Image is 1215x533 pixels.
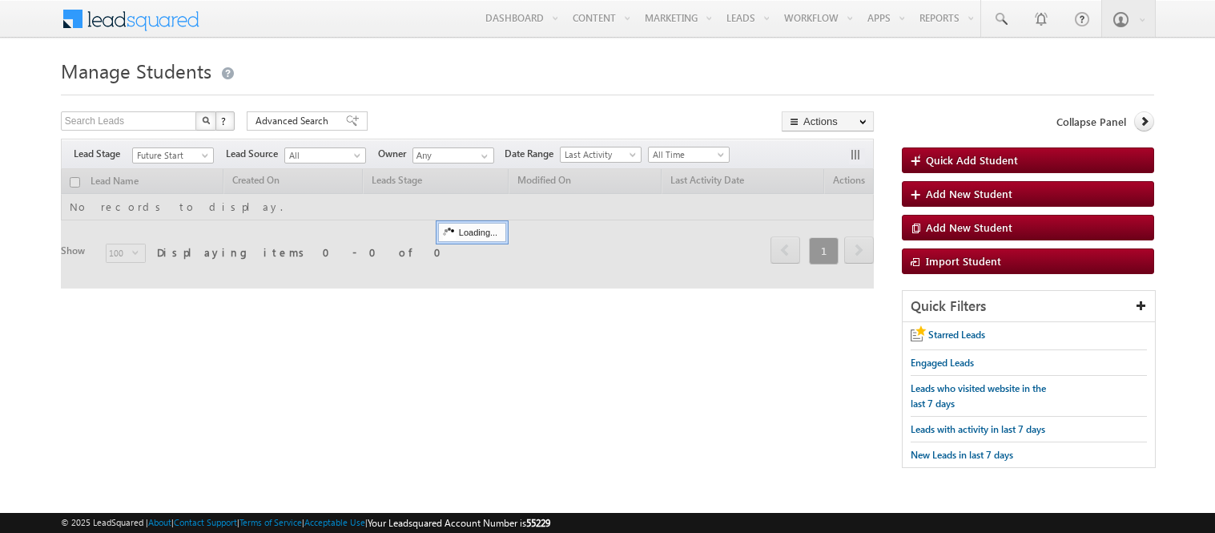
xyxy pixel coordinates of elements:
button: ? [215,111,235,131]
span: New Leads in last 7 days [911,449,1013,461]
div: Loading... [438,223,506,242]
span: Add New Student [926,220,1012,234]
span: Collapse Panel [1056,115,1126,129]
span: Last Activity [561,147,637,162]
span: Advanced Search [255,114,333,128]
a: Acceptable Use [304,517,365,527]
span: Leads who visited website in the last 7 days [911,382,1046,410]
span: Starred Leads [928,329,985,341]
a: Show All Items [473,148,493,164]
span: Manage Students [61,58,211,83]
a: All [284,147,366,164]
span: Date Range [505,147,560,161]
span: ? [221,114,228,127]
a: Terms of Service [239,517,302,527]
button: Actions [782,111,874,131]
span: Your Leadsquared Account Number is [368,517,550,529]
img: Search [202,116,210,124]
span: Import Student [926,254,1001,268]
span: Add New Student [926,187,1012,200]
span: All Time [649,147,725,162]
a: Contact Support [174,517,237,527]
a: All Time [648,147,730,163]
span: Leads with activity in last 7 days [911,423,1045,435]
span: Lead Stage [74,147,132,161]
span: 55229 [526,517,550,529]
input: Type to Search [412,147,494,164]
a: Future Start [132,147,214,164]
span: Owner [378,147,412,161]
span: © 2025 LeadSquared | | | | | [61,515,550,531]
span: Engaged Leads [911,357,974,369]
span: Future Start [133,148,209,163]
span: All [285,148,361,163]
div: Quick Filters [903,291,1155,322]
span: Quick Add Student [926,153,1018,167]
span: Lead Source [226,147,284,161]
a: Last Activity [560,147,642,163]
a: About [148,517,171,527]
